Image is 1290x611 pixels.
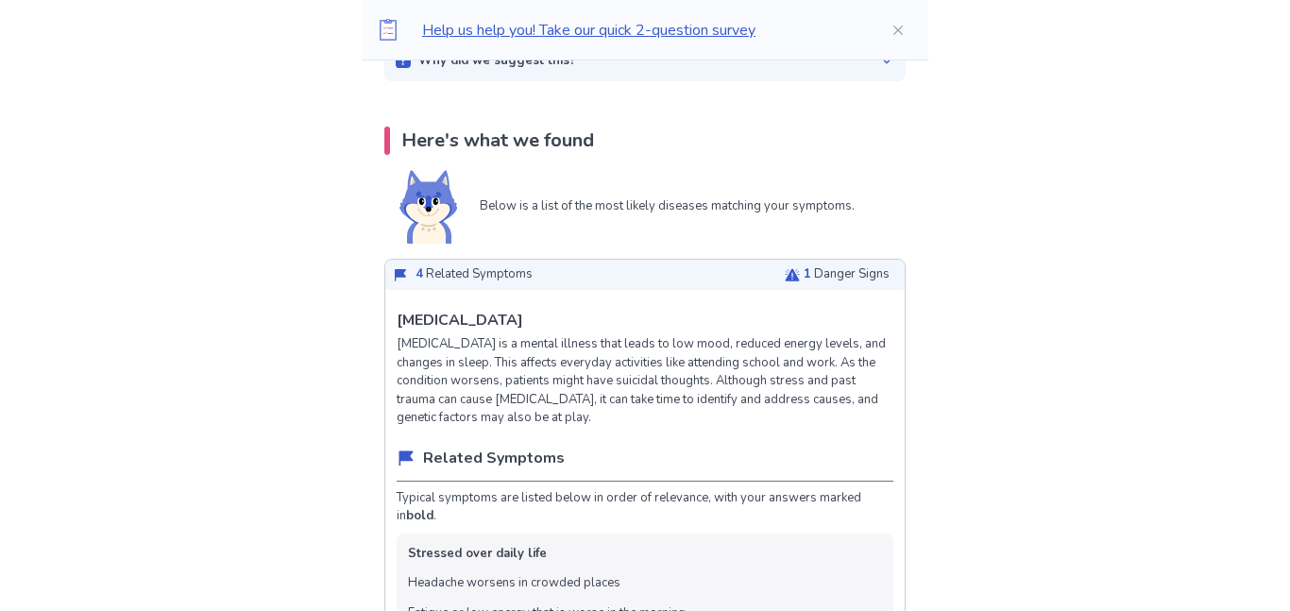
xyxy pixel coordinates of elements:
[416,265,423,282] span: 4
[423,447,565,469] p: Related Symptoms
[397,309,523,331] p: [MEDICAL_DATA]
[422,19,860,42] p: Help us help you! Take our quick 2-question survey
[399,170,457,244] img: Shiba
[406,507,433,524] b: bold
[397,489,893,526] p: Typical symptoms are listed below in order of relevance, with your answers marked in .
[804,265,811,282] span: 1
[397,335,893,428] p: [MEDICAL_DATA] is a mental illness that leads to low mood, reduced energy levels, and changes in ...
[401,127,594,155] p: Here's what we found
[408,574,620,593] li: Headache worsens in crowded places
[408,545,547,564] li: Stressed over daily life
[416,265,533,284] p: Related Symptoms
[418,52,576,71] p: Why did we suggest this?
[804,265,890,284] p: Danger Signs
[480,197,855,216] p: Below is a list of the most likely diseases matching your symptoms.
